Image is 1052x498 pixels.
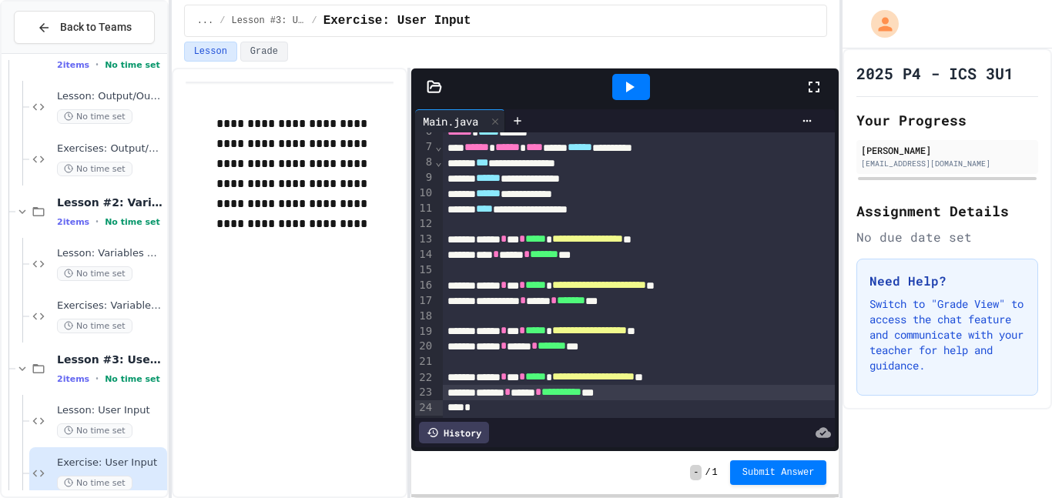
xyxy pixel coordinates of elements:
[415,416,434,431] div: 25
[861,158,1034,169] div: [EMAIL_ADDRESS][DOMAIN_NAME]
[105,217,160,227] span: No time set
[415,293,434,309] div: 17
[856,109,1038,131] h2: Your Progress
[415,370,434,386] div: 22
[57,109,132,124] span: No time set
[705,466,710,479] span: /
[856,62,1013,84] h1: 2025 P4 - ICS 3U1
[57,217,89,227] span: 2 items
[730,460,827,485] button: Submit Answer
[415,385,434,400] div: 23
[415,400,434,416] div: 24
[434,155,442,168] span: Fold line
[105,60,160,70] span: No time set
[57,423,132,438] span: No time set
[415,232,434,247] div: 13
[219,15,225,27] span: /
[57,404,164,417] span: Lesson: User Input
[240,42,288,62] button: Grade
[856,228,1038,246] div: No due date set
[57,266,132,281] span: No time set
[14,11,155,44] button: Back to Teams
[415,324,434,339] div: 19
[712,466,718,479] span: 1
[415,201,434,216] div: 11
[415,262,434,278] div: 15
[57,247,164,260] span: Lesson: Variables & Data Types
[57,162,132,176] span: No time set
[415,247,434,262] div: 14
[415,113,486,129] div: Main.java
[415,339,434,354] div: 20
[57,196,164,209] span: Lesson #2: Variables & Data Types
[415,139,434,155] div: 7
[742,466,815,479] span: Submit Answer
[57,90,164,103] span: Lesson: Output/Output Formatting
[197,15,214,27] span: ...
[415,216,434,232] div: 12
[95,373,99,385] span: •
[415,354,434,369] div: 21
[855,6,903,42] div: My Account
[415,155,434,170] div: 8
[415,109,505,132] div: Main.java
[57,60,89,70] span: 2 items
[95,58,99,71] span: •
[57,374,89,384] span: 2 items
[57,456,164,470] span: Exercise: User Input
[105,374,160,384] span: No time set
[311,15,317,27] span: /
[856,200,1038,222] h2: Assignment Details
[434,140,442,152] span: Fold line
[419,422,489,443] div: History
[415,185,434,201] div: 10
[869,272,1025,290] h3: Need Help?
[231,15,305,27] span: Lesson #3: User Input
[57,476,132,490] span: No time set
[57,142,164,155] span: Exercises: Output/Output Formatting
[57,353,164,366] span: Lesson #3: User Input
[57,319,132,333] span: No time set
[861,143,1034,157] div: [PERSON_NAME]
[184,42,237,62] button: Lesson
[690,465,702,480] span: -
[57,299,164,313] span: Exercises: Variables & Data Types
[60,19,132,35] span: Back to Teams
[95,216,99,228] span: •
[415,309,434,324] div: 18
[869,296,1025,373] p: Switch to "Grade View" to access the chat feature and communicate with your teacher for help and ...
[415,278,434,293] div: 16
[323,12,471,30] span: Exercise: User Input
[415,170,434,185] div: 9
